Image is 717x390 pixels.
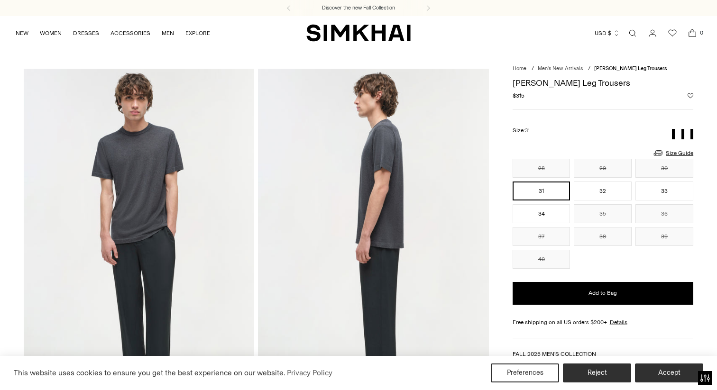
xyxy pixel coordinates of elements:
a: Men's New Arrivals [538,65,583,72]
button: 31 [513,181,570,200]
button: 34 [513,204,570,223]
button: 36 [635,204,693,223]
h1: [PERSON_NAME] Leg Trousers [513,79,693,87]
span: 0 [697,28,706,37]
button: Accept [635,363,703,382]
button: 28 [513,159,570,178]
label: Size: [513,126,530,135]
a: Go to the account page [643,24,662,43]
a: NEW [16,23,28,44]
button: Reject [563,363,631,382]
a: Details [610,318,627,327]
span: $315 [513,91,524,100]
a: Open search modal [623,24,642,43]
a: Size Guide [653,147,693,159]
span: This website uses cookies to ensure you get the best experience on our website. [14,368,285,377]
button: 29 [574,159,632,178]
a: EXPLORE [185,23,210,44]
button: Add to Wishlist [688,93,693,99]
button: 35 [574,204,632,223]
button: 38 [574,227,632,246]
button: 40 [513,250,570,269]
button: 32 [574,181,632,200]
a: FALL 2025 MEN'S COLLECTION [513,351,596,357]
div: Free shipping on all US orders $200+ [513,318,693,327]
div: / [532,65,534,73]
span: 31 [525,127,530,134]
button: 39 [635,227,693,246]
button: Add to Bag [513,282,693,305]
a: SIMKHAI [306,24,411,42]
a: Open cart modal [683,24,702,43]
nav: breadcrumbs [513,65,693,73]
a: Discover the new Fall Collection [322,4,395,12]
div: / [588,65,590,73]
button: USD $ [595,23,620,44]
a: DRESSES [73,23,99,44]
a: MEN [162,23,174,44]
a: Privacy Policy (opens in a new tab) [285,366,334,380]
span: [PERSON_NAME] Leg Trousers [594,65,667,72]
button: Preferences [491,363,559,382]
span: Add to Bag [588,289,617,297]
a: ACCESSORIES [110,23,150,44]
a: Wishlist [663,24,682,43]
button: 30 [635,159,693,178]
a: Home [513,65,526,72]
button: 37 [513,227,570,246]
button: 33 [635,181,693,200]
a: WOMEN [40,23,62,44]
